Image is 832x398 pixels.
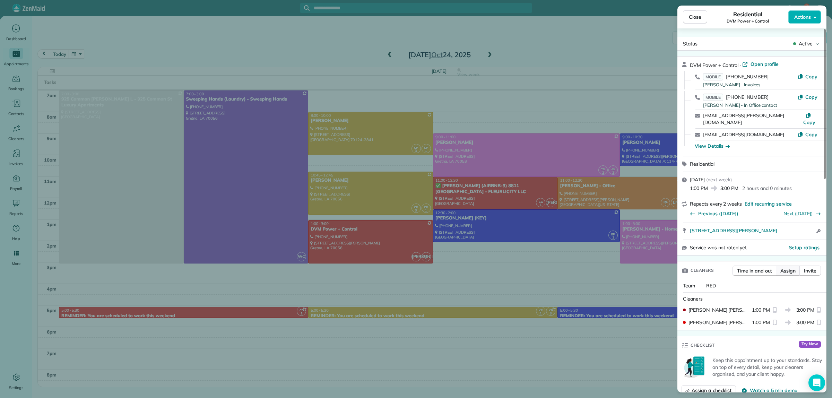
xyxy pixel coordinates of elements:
button: Invite [799,266,821,276]
a: [EMAIL_ADDRESS][PERSON_NAME][DOMAIN_NAME] [703,112,784,126]
span: 1:00 PM [690,185,708,192]
span: [DATE] [690,176,705,183]
span: Invite [804,267,816,274]
span: DVM Power + Control [690,62,738,68]
div: [PERSON_NAME] - Invoices [703,81,798,88]
span: Residential [690,161,714,167]
a: MOBILE[PHONE_NUMBER] [703,94,769,101]
span: [STREET_ADDRESS][PERSON_NAME] [690,227,777,234]
span: [PERSON_NAME] [PERSON_NAME] [688,306,749,313]
span: Team [683,283,695,289]
span: Cleaners [683,296,703,302]
span: Active [799,40,813,47]
button: Time in and out [733,266,777,276]
span: MOBILE [703,94,723,101]
p: Keep this appointment up to your standards. Stay on top of every detail, keep your cleaners organ... [712,357,822,378]
a: [EMAIL_ADDRESS][DOMAIN_NAME] [703,131,784,138]
button: Setup ratings [789,244,820,251]
p: 2 hours and 0 minutes [742,185,791,192]
span: Cleaners [691,267,714,274]
button: Assign [776,266,800,276]
button: Copy [801,112,817,126]
a: Open profile [742,61,779,68]
span: Checklist [691,342,715,349]
span: 3:00 PM [720,185,738,192]
span: Service was not rated yet [690,244,747,251]
div: [PERSON_NAME] - In Office contact [703,102,798,109]
span: · [738,62,742,68]
button: Assign a checklist [682,385,736,396]
span: Assign [780,267,796,274]
span: Copy [805,131,817,138]
span: Repeats every 2 weeks [690,201,742,207]
span: Watch a 5 min demo [750,387,797,394]
span: 3:00 PM [796,306,814,313]
button: View Details [695,142,730,149]
a: MOBILE[PHONE_NUMBER] [703,73,769,80]
span: MOBILE [703,73,723,80]
button: Previous ([DATE]) [690,210,738,217]
span: Actions [794,14,811,20]
span: Assign a checklist [692,387,731,394]
span: Copy [805,73,817,80]
span: [PERSON_NAME] [PERSON_NAME] [688,319,749,326]
a: [STREET_ADDRESS][PERSON_NAME] [690,227,814,234]
span: 1:00 PM [752,306,770,313]
button: Watch a 5 min demo [742,387,797,394]
span: [PHONE_NUMBER] [726,94,769,100]
button: Copy [798,73,817,80]
button: Close [683,10,707,24]
span: ( next week ) [706,176,732,183]
button: Copy [798,94,817,101]
span: Try Now [799,341,821,348]
span: Status [683,41,697,47]
a: Next ([DATE]) [783,210,813,217]
button: Open access information [814,227,822,235]
span: Copy [803,119,815,126]
button: Copy [798,131,817,138]
span: 3:00 PM [796,319,814,326]
div: Open Intercom Messenger [808,374,825,391]
span: Open profile [751,61,779,68]
span: Time in and out [737,267,772,274]
span: DVM Power + Control [727,18,769,24]
span: 1:00 PM [752,319,770,326]
span: Edit recurring service [745,200,792,207]
span: [PHONE_NUMBER] [726,73,769,80]
button: Next ([DATE]) [783,210,821,217]
span: RED [706,283,716,289]
span: Close [689,14,701,20]
span: Copy [805,94,817,100]
span: Previous ([DATE]) [698,210,738,217]
span: Residential [733,10,763,18]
